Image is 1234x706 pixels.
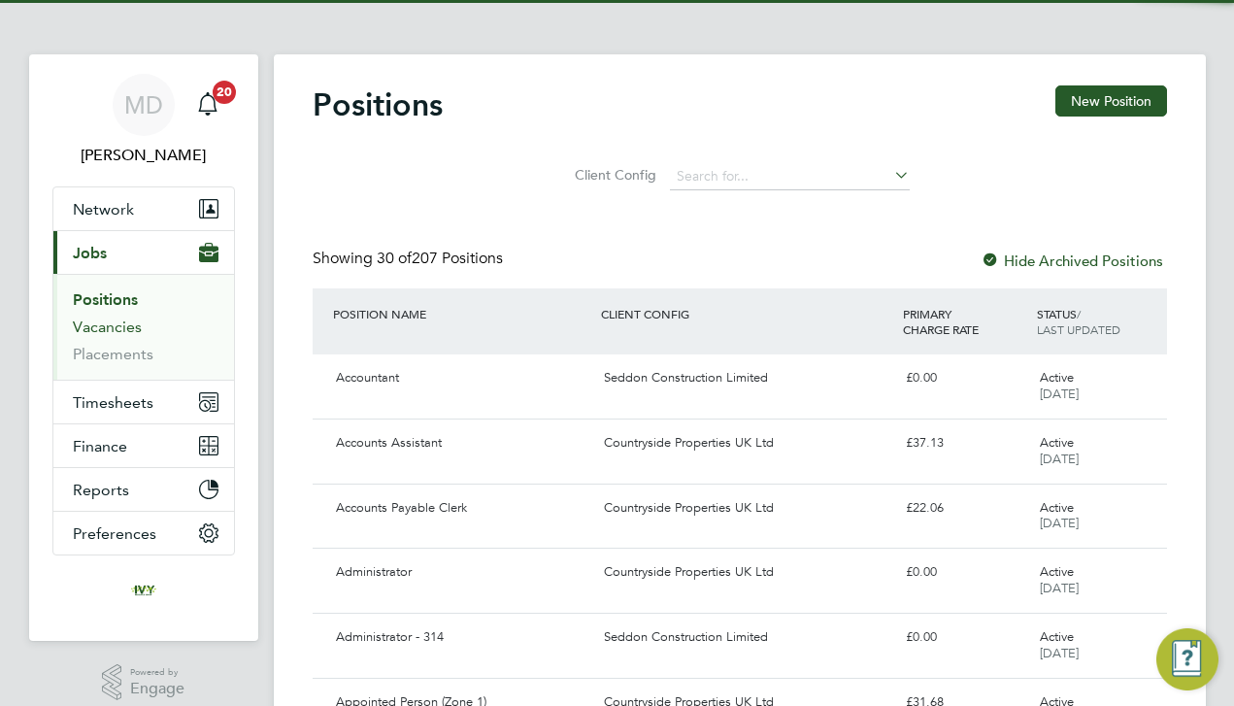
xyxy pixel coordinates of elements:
div: POSITION NAME [328,296,596,331]
a: Powered byEngage [102,664,184,701]
span: [DATE] [1040,580,1079,596]
div: Accounts Assistant [328,427,596,459]
div: £0.00 [898,622,1032,654]
span: [DATE] [1040,386,1079,402]
div: Countryside Properties UK Ltd [596,427,898,459]
span: [DATE] [1040,645,1079,661]
span: Preferences [73,524,156,543]
span: Active [1040,563,1074,580]
span: [DATE] [1040,451,1079,467]
span: Timesheets [73,393,153,412]
button: Jobs [53,231,234,274]
span: [DATE] [1040,515,1079,531]
div: Seddon Construction Limited [596,622,898,654]
span: Matt Dewhurst [52,144,235,167]
label: Hide Archived Positions [981,252,1163,270]
div: Countryside Properties UK Ltd [596,556,898,588]
h2: Positions [313,85,443,124]
img: ivyresourcegroup-logo-retina.png [128,575,159,606]
div: Accounts Payable Clerk [328,492,596,524]
div: £0.00 [898,556,1032,588]
a: Positions [73,290,138,309]
span: / [1077,306,1081,321]
div: PRIMARY CHARGE RATE [898,296,1032,347]
a: MD[PERSON_NAME] [52,74,235,167]
button: Reports [53,468,234,511]
span: LAST UPDATED [1037,321,1120,337]
div: £37.13 [898,427,1032,459]
div: £22.06 [898,492,1032,524]
div: CLIENT CONFIG [596,296,898,331]
button: Engage Resource Center [1156,628,1218,690]
span: Active [1040,628,1074,645]
span: Jobs [73,244,107,262]
span: Active [1040,434,1074,451]
a: 20 [188,74,227,136]
button: Timesheets [53,381,234,423]
button: New Position [1055,85,1167,117]
a: Vacancies [73,318,142,336]
div: Seddon Construction Limited [596,362,898,394]
a: Go to home page [52,575,235,606]
div: Accountant [328,362,596,394]
span: 20 [213,81,236,104]
a: Placements [73,345,153,363]
div: Administrator - 314 [328,622,596,654]
label: Client Config [569,166,656,184]
span: 207 Positions [377,249,503,268]
span: Network [73,200,134,219]
span: Active [1040,499,1074,516]
span: MD [124,92,163,118]
div: Countryside Properties UK Ltd [596,492,898,524]
button: Finance [53,424,234,467]
button: Preferences [53,512,234,555]
span: Finance [73,437,127,455]
div: STATUS [1032,296,1166,347]
div: Jobs [53,274,234,380]
span: Engage [130,681,184,697]
div: Administrator [328,556,596,588]
div: Showing [313,249,507,269]
nav: Main navigation [29,54,258,641]
input: Search for... [670,163,910,190]
span: 30 of [377,249,412,268]
span: Powered by [130,664,184,681]
span: Active [1040,369,1074,386]
button: Network [53,187,234,230]
div: £0.00 [898,362,1032,394]
span: Reports [73,481,129,499]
